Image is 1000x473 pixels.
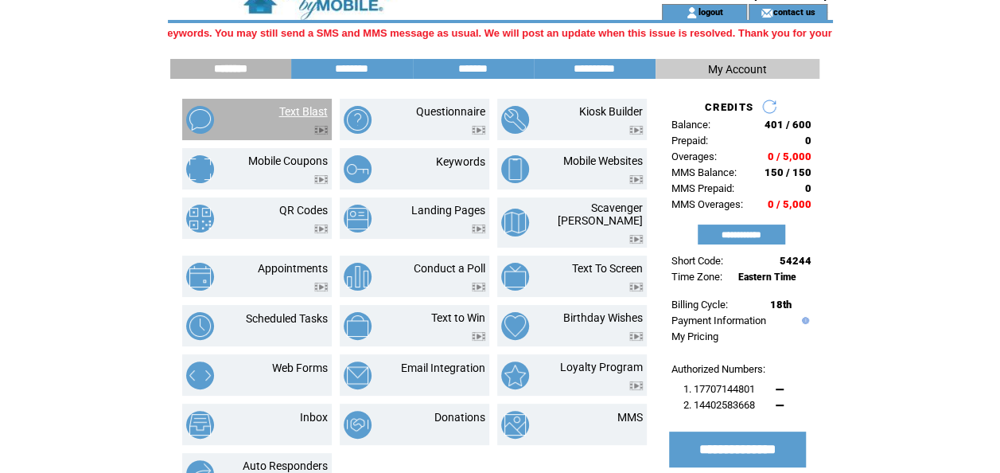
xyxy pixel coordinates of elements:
img: contact_us_icon.gif [761,6,772,19]
img: keywords.png [344,155,372,183]
a: QR Codes [279,204,328,217]
a: logout [698,6,722,17]
img: mobile-coupons.png [186,155,214,183]
img: video.png [629,235,643,244]
span: My Account [708,63,767,76]
a: Inbox [300,411,328,424]
span: Eastern Time [738,272,796,283]
a: Web Forms [272,362,328,374]
a: Payment Information [671,315,766,326]
span: Short Code: [671,255,723,267]
img: video.png [472,332,485,341]
img: video.png [314,126,328,135]
img: landing-pages.png [344,205,372,233]
span: 2. 14402583668 [683,399,755,411]
span: 1. 17707144801 [683,383,755,395]
img: video.png [314,225,328,233]
img: birthday-wishes.png [501,312,529,340]
span: 0 [805,182,811,194]
img: loyalty-program.png [501,362,529,389]
img: mobile-websites.png [501,155,529,183]
img: questionnaire.png [344,106,372,134]
img: text-to-win.png [344,312,372,340]
a: Appointments [258,262,328,275]
img: video.png [314,175,328,184]
a: Text To Screen [572,262,643,275]
span: Authorized Numbers: [671,363,765,375]
a: Birthday Wishes [563,311,643,324]
marquee: We are currently experiencing an issue with opt-ins to Keywords. You may still send a SMS and MMS... [168,27,833,39]
span: MMS Prepaid: [671,182,734,194]
a: Mobile Coupons [248,154,328,167]
span: 54244 [780,255,811,267]
a: MMS [617,411,643,424]
img: video.png [472,126,485,135]
span: Overages: [671,150,717,162]
img: video.png [629,283,643,291]
a: Keywords [436,155,485,168]
span: 401 / 600 [765,119,811,131]
img: video.png [314,283,328,291]
span: 0 / 5,000 [768,150,811,162]
img: help.gif [798,317,809,324]
span: 0 [805,135,811,147]
img: scheduled-tasks.png [186,312,214,340]
span: MMS Overages: [671,198,743,210]
img: kiosk-builder.png [501,106,529,134]
img: text-to-screen.png [501,263,529,291]
span: Billing Cycle: [671,299,728,311]
img: scavenger-hunt.png [501,209,529,236]
img: email-integration.png [344,362,372,389]
a: Mobile Websites [563,154,643,167]
a: Kiosk Builder [579,105,643,118]
a: Conduct a Poll [414,262,485,275]
img: web-forms.png [186,362,214,389]
img: video.png [629,126,643,135]
a: Landing Pages [411,204,485,217]
img: mms.png [501,411,529,439]
img: video.png [472,225,485,233]
a: Loyalty Program [560,361,643,373]
span: MMS Balance: [671,166,737,178]
span: 18th [770,299,792,311]
span: 150 / 150 [765,166,811,178]
img: conduct-a-poll.png [344,263,372,291]
img: inbox.png [186,411,214,439]
img: video.png [472,283,485,291]
img: video.png [629,175,643,184]
img: donations.png [344,411,372,439]
a: My Pricing [671,330,718,342]
img: video.png [629,381,643,390]
a: Email Integration [401,362,485,374]
a: Text to Win [431,311,485,324]
a: Donations [434,411,485,424]
span: Time Zone: [671,271,722,283]
img: account_icon.gif [686,6,698,19]
img: text-blast.png [186,106,214,134]
span: 0 / 5,000 [768,198,811,210]
span: Prepaid: [671,135,708,147]
img: video.png [629,332,643,341]
a: Text Blast [279,105,328,118]
a: Questionnaire [416,105,485,118]
img: appointments.png [186,263,214,291]
span: CREDITS [705,101,753,113]
a: Auto Responders [243,459,328,472]
img: qr-codes.png [186,205,214,233]
a: Scavenger [PERSON_NAME] [558,201,643,227]
a: Scheduled Tasks [246,312,328,325]
span: Balance: [671,119,710,131]
a: contact us [772,6,815,17]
